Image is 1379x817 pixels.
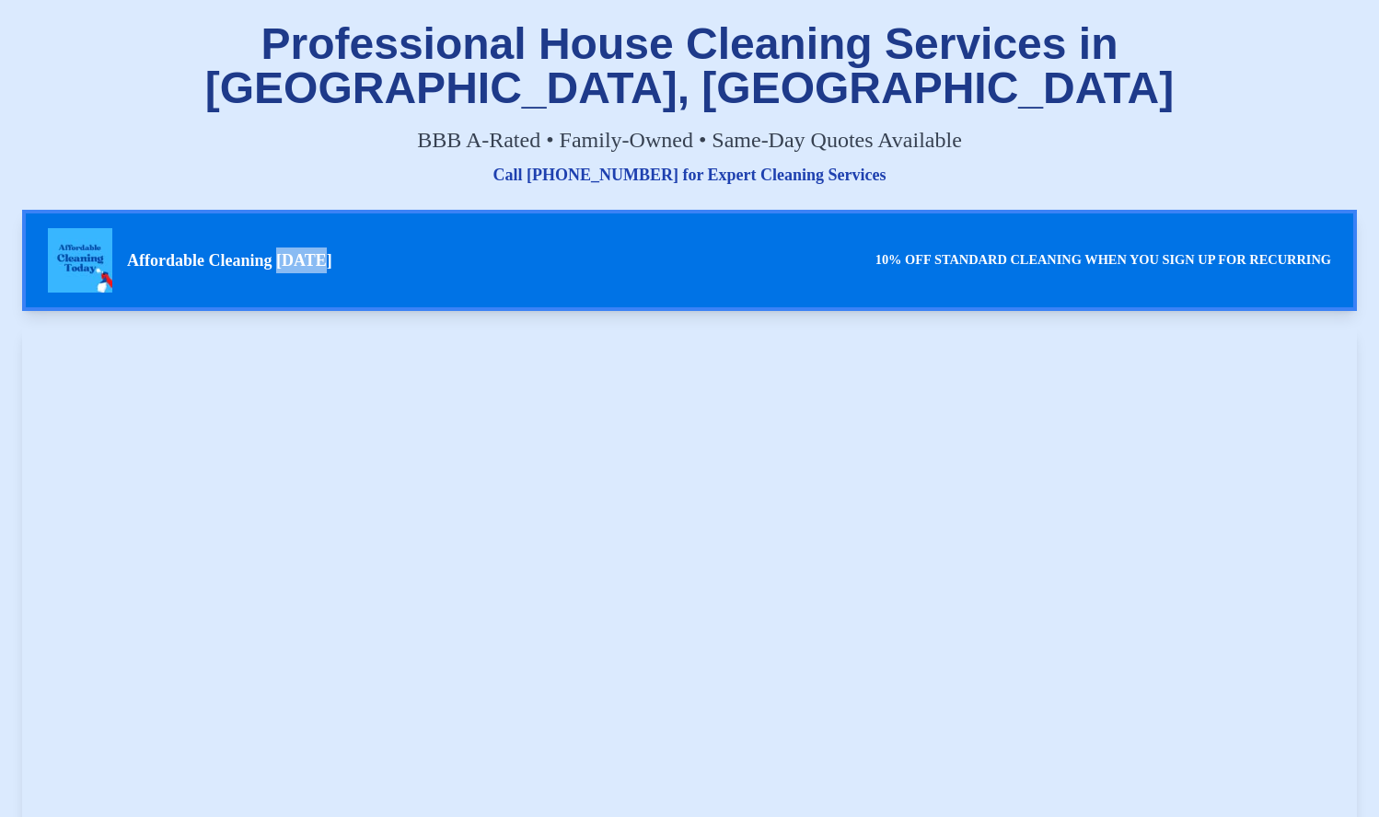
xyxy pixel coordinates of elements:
p: Call [PHONE_NUMBER] for Expert Cleaning Services [22,162,1357,188]
p: 10% OFF STANDARD CLEANING WHEN YOU SIGN UP FOR RECURRING [875,250,1331,270]
span: Affordable Cleaning [DATE] [127,247,332,273]
p: BBB A-Rated • Family-Owned • Same-Day Quotes Available [22,125,1357,155]
img: ACT Logo [48,228,112,293]
h1: Professional House Cleaning Services in [GEOGRAPHIC_DATA], [GEOGRAPHIC_DATA] [22,22,1357,110]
